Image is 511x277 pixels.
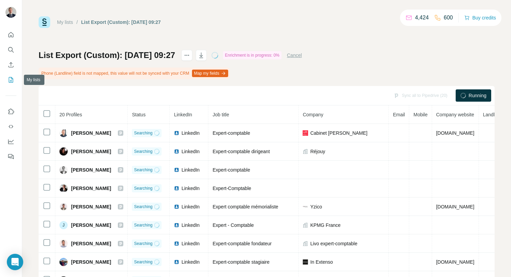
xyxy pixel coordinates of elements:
button: Use Surfe on LinkedIn [5,105,16,118]
span: Searching [134,130,152,136]
img: Avatar [5,7,16,18]
li: / [77,19,78,26]
div: J [59,221,68,229]
span: Expert comptable mémorialiste [212,204,278,209]
img: LinkedIn logo [174,222,179,228]
h1: List Export (Custom): [DATE] 09:27 [39,50,175,61]
span: [PERSON_NAME] [71,240,111,247]
span: Yzico [310,203,322,210]
span: LinkedIn [181,203,199,210]
button: Buy credits [464,13,496,23]
span: [PERSON_NAME] [71,185,111,192]
span: Expert-comptable [212,167,250,173]
img: LinkedIn logo [174,186,179,191]
span: Running [469,92,486,99]
span: LinkedIn [181,240,199,247]
span: LinkedIn [181,185,199,192]
button: Enrich CSV [5,59,16,71]
span: Searching [134,204,152,210]
span: Email [393,112,405,117]
span: Landline [483,112,501,117]
span: Cabinet [PERSON_NAME] [310,130,367,136]
img: Avatar [59,258,68,266]
a: My lists [57,19,73,25]
span: Searching [134,222,152,228]
span: Expert-comptable fondateur [212,241,272,246]
img: company-logo [303,204,308,209]
span: KPMG France [310,222,341,229]
span: LinkedIn [181,130,199,136]
img: LinkedIn logo [174,167,179,173]
img: Avatar [59,239,68,248]
span: [DOMAIN_NAME] [436,204,474,209]
span: Company [303,112,323,117]
button: Cancel [287,52,302,59]
div: Enrichment is in progress: 0% [223,51,281,59]
span: Réjouy [310,148,325,155]
span: Searching [134,240,152,247]
span: LinkedIn [181,148,199,155]
button: Search [5,44,16,56]
img: Avatar [59,166,68,174]
span: In Extenso [310,259,333,265]
button: Map my fields [192,70,228,77]
span: [PERSON_NAME] [71,259,111,265]
div: Phone (Landline) field is not mapped, this value will not be synced with your CRM [39,68,230,79]
span: 20 Profiles [59,112,82,117]
span: Searching [134,185,152,191]
p: 4,424 [415,14,429,22]
span: Expert-comptable [212,130,250,136]
span: Expert-comptable stagiaire [212,259,270,265]
img: LinkedIn logo [174,204,179,209]
span: Searching [134,259,152,265]
span: [PERSON_NAME] [71,130,111,136]
span: [PERSON_NAME] [71,222,111,229]
span: [DOMAIN_NAME] [436,130,474,136]
span: [PERSON_NAME] [71,166,111,173]
img: LinkedIn logo [174,259,179,265]
span: Livo expert-comptable [310,240,357,247]
button: Feedback [5,150,16,163]
button: My lists [5,74,16,86]
img: Avatar [59,203,68,211]
span: Job title [212,112,229,117]
div: Open Intercom Messenger [7,254,23,270]
span: Company website [436,112,474,117]
img: LinkedIn logo [174,149,179,154]
img: LinkedIn logo [174,241,179,246]
button: Use Surfe API [5,120,16,133]
img: Surfe Logo [39,16,50,28]
button: actions [181,50,192,61]
span: Expert-comptable dirigeant [212,149,270,154]
span: LinkedIn [181,259,199,265]
button: Quick start [5,29,16,41]
span: LinkedIn [174,112,192,117]
img: Avatar [59,184,68,192]
span: Expert - Comptable [212,222,254,228]
span: Mobile [413,112,427,117]
span: Searching [134,167,152,173]
span: [PERSON_NAME] [71,148,111,155]
img: Avatar [59,147,68,156]
span: [DOMAIN_NAME] [436,259,474,265]
img: company-logo [303,130,308,136]
img: company-logo [303,259,308,265]
span: Searching [134,148,152,155]
div: List Export (Custom): [DATE] 09:27 [81,19,161,26]
span: LinkedIn [181,166,199,173]
span: Expert-Comptable [212,186,251,191]
span: Status [132,112,146,117]
span: [PERSON_NAME] [71,203,111,210]
img: LinkedIn logo [174,130,179,136]
img: Avatar [59,129,68,137]
button: Dashboard [5,135,16,148]
p: 600 [444,14,453,22]
span: LinkedIn [181,222,199,229]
